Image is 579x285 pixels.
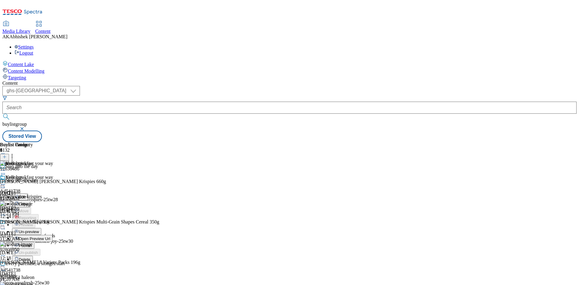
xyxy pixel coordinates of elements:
button: Stored View [2,131,42,142]
a: Content [35,21,51,34]
div: Content [2,81,577,86]
span: Content Lake [8,62,34,67]
a: Content Lake [2,61,577,67]
a: Content Modelling [2,67,577,74]
span: Content Modelling [8,68,44,74]
a: Targeting [2,74,577,81]
a: Settings [14,44,34,49]
span: Abhishek [PERSON_NAME] [9,34,67,39]
svg: Search Filters [2,96,7,100]
a: Logout [14,50,33,55]
span: AK [2,34,9,39]
span: Media Library [2,29,30,34]
span: Content [35,29,51,34]
span: Targeting [8,75,26,80]
a: Media Library [2,21,30,34]
span: buylistgroup [2,122,27,127]
input: Search [2,102,577,114]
